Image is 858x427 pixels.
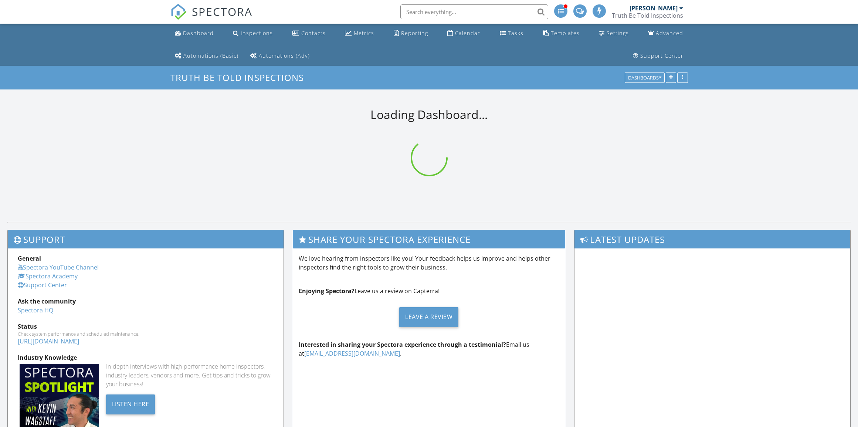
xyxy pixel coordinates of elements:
[645,27,686,40] a: Advanced
[18,297,274,306] div: Ask the community
[299,287,559,295] p: Leave us a review on Capterra!
[106,362,274,389] div: In-depth interviews with high-performance home inspectors, industry leaders, vendors and more. Ge...
[241,30,273,37] div: Inspections
[551,30,580,37] div: Templates
[18,331,274,337] div: Check system performance and scheduled maintenance.
[656,30,683,37] div: Advanced
[401,30,428,37] div: Reporting
[172,49,241,63] a: Automations (Basic)
[596,27,632,40] a: Settings
[259,52,310,59] div: Automations (Adv)
[299,254,559,272] p: We love hearing from inspectors like you! Your feedback helps us improve and helps other inspecto...
[342,27,377,40] a: Metrics
[399,307,458,327] div: Leave a Review
[247,49,313,63] a: Automations (Advanced)
[8,230,284,248] h3: Support
[299,340,506,349] strong: Interested in sharing your Spectora experience through a testimonial?
[455,30,480,37] div: Calendar
[299,301,559,333] a: Leave a Review
[192,4,252,19] span: SPECTORA
[301,30,326,37] div: Contacts
[299,340,559,358] p: Email us at .
[18,322,274,331] div: Status
[106,400,155,408] a: Listen Here
[18,306,53,314] a: Spectora HQ
[508,30,523,37] div: Tasks
[607,30,629,37] div: Settings
[630,49,686,63] a: Support Center
[628,75,661,81] div: Dashboards
[18,337,79,345] a: [URL][DOMAIN_NAME]
[230,27,276,40] a: Inspections
[18,272,78,280] a: Spectora Academy
[400,4,548,19] input: Search everything...
[18,353,274,362] div: Industry Knowledge
[18,281,67,289] a: Support Center
[170,4,187,20] img: The Best Home Inspection Software - Spectora
[391,27,431,40] a: Reporting
[497,27,526,40] a: Tasks
[172,27,217,40] a: Dashboard
[574,230,850,248] h3: Latest Updates
[18,254,41,262] strong: General
[630,4,678,12] div: [PERSON_NAME]
[444,27,483,40] a: Calendar
[170,10,252,26] a: SPECTORA
[18,263,99,271] a: Spectora YouTube Channel
[170,71,310,84] a: Truth Be Told Inspections
[183,52,238,59] div: Automations (Basic)
[106,394,155,414] div: Listen Here
[304,349,400,357] a: [EMAIL_ADDRESS][DOMAIN_NAME]
[540,27,583,40] a: Templates
[625,73,665,83] button: Dashboards
[354,30,374,37] div: Metrics
[612,12,683,19] div: Truth Be Told Inspections
[640,52,684,59] div: Support Center
[299,287,355,295] strong: Enjoying Spectora?
[289,27,329,40] a: Contacts
[183,30,214,37] div: Dashboard
[293,230,564,248] h3: Share Your Spectora Experience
